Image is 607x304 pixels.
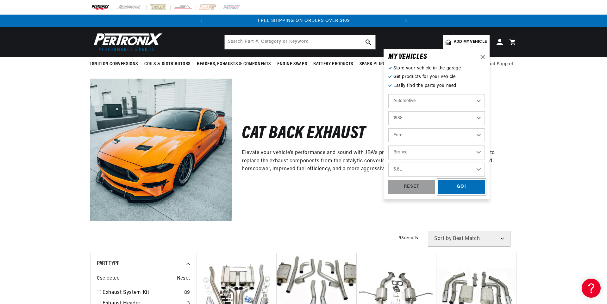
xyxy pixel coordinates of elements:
[388,146,485,159] select: Model
[388,54,427,60] h6: MY VEHICLE S
[454,39,487,45] span: Add my vehicle
[399,236,418,241] span: 93 results
[361,35,375,49] button: search button
[434,236,452,241] span: Sort by
[194,57,274,72] summary: Headers, Exhausts & Components
[388,82,485,89] p: Easily find the parts you need
[225,35,375,49] input: Search Part #, Category or Keyword
[388,128,485,142] select: Make
[97,261,119,267] span: Part Type
[184,289,190,297] div: 89
[242,149,507,173] p: Elevate your vehicle’s performance and sound with JBA’s premium cat back exhaust systems. Designe...
[274,57,310,72] summary: Engine Swaps
[356,57,401,72] summary: Spark Plug Wires
[438,180,485,194] div: GO!
[177,275,190,283] span: Reset
[103,289,182,297] a: Exhaust System Kit
[388,111,485,125] select: Year
[388,163,485,177] select: Engine
[388,94,485,108] select: Ride Type
[74,15,533,27] slideshow-component: Translation missing: en.sections.announcements.announcement_bar
[388,180,435,194] div: RESET
[479,61,514,68] span: Product Support
[479,57,517,72] summary: Product Support
[360,61,398,68] span: Spark Plug Wires
[141,57,194,72] summary: Coils & Distributors
[313,61,353,68] span: Battery Products
[144,61,191,68] span: Coils & Distributors
[90,61,138,68] span: Ignition Conversions
[388,65,485,72] p: Store your vehicle in the garage
[258,18,350,23] span: FREE SHIPPING ON ORDERS OVER $109
[208,17,400,24] div: Announcement
[208,17,400,24] div: 2 of 2
[443,35,490,49] a: Add my vehicle
[90,31,163,53] img: Pertronix
[197,61,271,68] span: Headers, Exhausts & Components
[90,79,232,221] img: Cat Back Exhaust
[388,74,485,81] p: Get products for your vehicle
[195,15,208,27] button: Translation missing: en.sections.announcements.previous_announcement
[400,15,412,27] button: Translation missing: en.sections.announcements.next_announcement
[310,57,356,72] summary: Battery Products
[277,61,307,68] span: Engine Swaps
[242,126,366,141] h2: Cat Back Exhaust
[90,57,141,72] summary: Ignition Conversions
[97,275,120,283] span: 0 selected
[428,231,510,247] select: Sort by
